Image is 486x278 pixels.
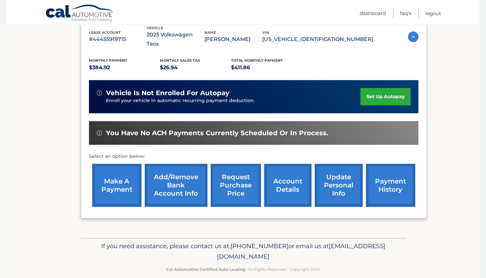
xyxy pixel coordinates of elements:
span: name [204,30,216,35]
p: #44455919715 [89,35,147,44]
p: 2025 Volkswagen Taos [147,30,204,49]
p: [US_VEHICLE_IDENTIFICATION_NUMBER] [262,35,373,44]
span: lease account [89,30,121,35]
span: vehicle [147,26,163,30]
img: alert-white.svg [97,130,102,136]
a: Add/Remove bank account info [145,164,207,207]
p: If you need assistance, please contact us at: or email us at [85,241,401,262]
p: $26.94 [160,63,231,72]
p: Select an option below: [89,153,418,160]
p: - All Rights Reserved - Copyright 2025 [85,266,401,273]
a: set up autopay [360,88,410,105]
p: $411.86 [231,63,302,72]
a: Dashboard [360,8,386,19]
span: Total Monthly Payment [231,58,283,63]
span: vin [262,30,269,35]
span: You have no ACH payments currently scheduled or in process. [106,129,328,137]
strong: Cal Automotive Certified Auto Leasing [166,267,245,272]
a: update personal info [315,164,363,207]
a: Cal Automotive [45,4,114,23]
a: make a payment [92,164,141,207]
span: [EMAIL_ADDRESS][DOMAIN_NAME] [217,242,385,260]
a: request purchase price [211,164,261,207]
span: Monthly Payment [89,58,127,63]
p: Enroll your vehicle in automatic recurring payment deduction. [106,97,361,104]
span: [PHONE_NUMBER] [230,242,288,250]
a: payment history [366,164,415,207]
img: alert-white.svg [97,90,102,96]
img: accordion-active.svg [408,32,418,42]
span: vehicle is not enrolled for autopay [106,89,229,97]
a: FAQ's [400,8,411,19]
a: Logout [425,8,441,19]
p: $384.92 [89,63,160,72]
a: account details [264,164,311,207]
p: [PERSON_NAME] [204,35,262,44]
span: Monthly sales Tax [160,58,200,63]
